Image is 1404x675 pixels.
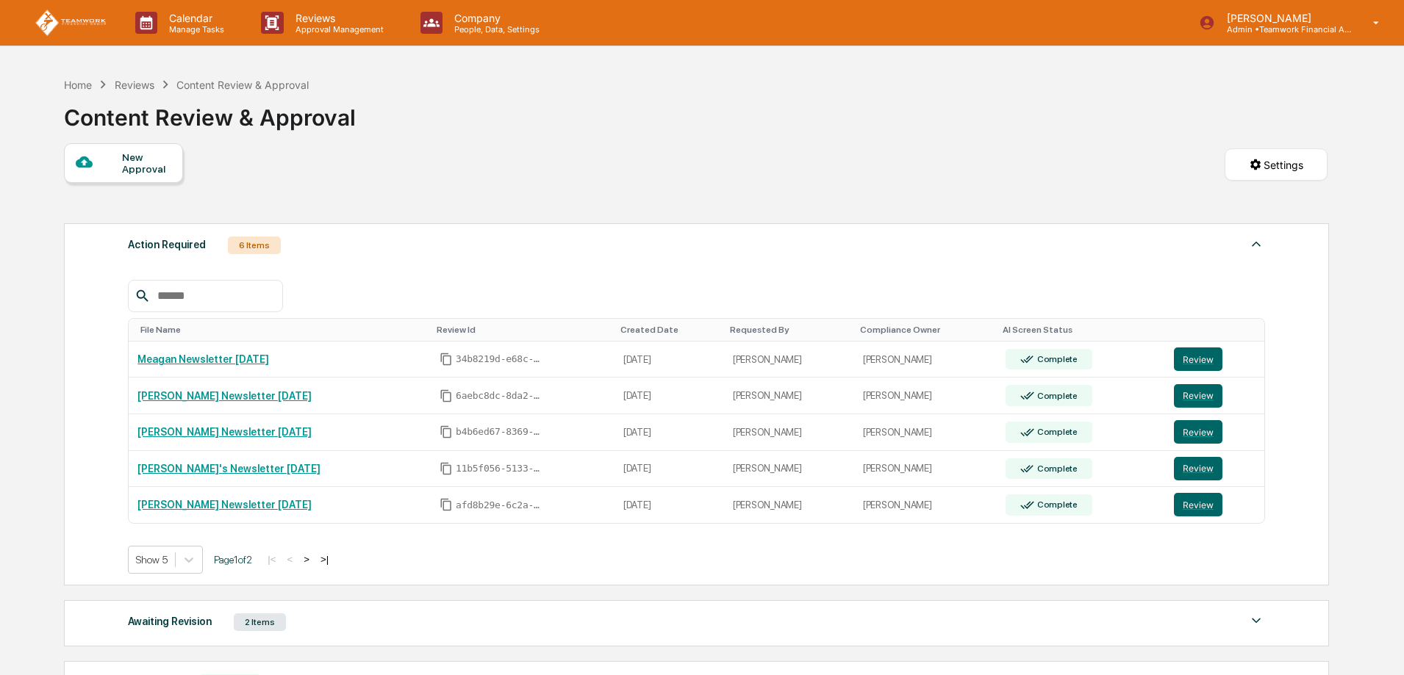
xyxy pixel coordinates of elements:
[1357,627,1397,666] iframe: Open customer support
[724,342,854,378] td: [PERSON_NAME]
[316,553,333,566] button: >|
[724,451,854,488] td: [PERSON_NAME]
[440,353,453,366] span: Copy Id
[854,342,997,378] td: [PERSON_NAME]
[443,12,547,24] p: Company
[724,487,854,523] td: [PERSON_NAME]
[440,389,453,403] span: Copy Id
[284,24,391,35] p: Approval Management
[140,325,425,335] div: Toggle SortBy
[440,498,453,511] span: Copy Id
[128,612,212,631] div: Awaiting Revision
[64,79,92,91] div: Home
[1247,235,1265,253] img: caret
[615,342,724,378] td: [DATE]
[1215,24,1352,35] p: Admin • Teamwork Financial Advisors
[1174,493,1222,516] button: Review
[440,462,453,475] span: Copy Id
[137,499,312,510] a: [PERSON_NAME] Newsletter [DATE]
[1034,354,1078,364] div: Complete
[440,425,453,438] span: Copy Id
[157,24,232,35] p: Manage Tasks
[1215,12,1352,24] p: [PERSON_NAME]
[1034,463,1078,474] div: Complete
[615,414,724,451] td: [DATE]
[456,353,544,365] span: 34b8219d-e68c-43d3-b5fa-e17ec5667c8a
[1174,457,1256,480] a: Review
[1177,325,1259,335] div: Toggle SortBy
[137,463,320,474] a: [PERSON_NAME]'s Newsletter [DATE]
[456,463,544,474] span: 11b5f056-5133-46a5-9f11-48d5e6f28ac4
[854,414,997,451] td: [PERSON_NAME]
[724,378,854,414] td: [PERSON_NAME]
[615,378,724,414] td: [DATE]
[64,93,356,131] div: Content Review & Approval
[228,237,281,254] div: 6 Items
[456,390,544,402] span: 6aebc8dc-8da2-45ab-b126-cf05745496b8
[1174,420,1222,444] button: Review
[284,12,391,24] p: Reviews
[1034,499,1078,510] div: Complete
[1174,420,1256,444] a: Review
[854,451,997,488] td: [PERSON_NAME]
[437,325,609,335] div: Toggle SortBy
[1003,325,1159,335] div: Toggle SortBy
[35,10,106,37] img: logo
[456,426,544,438] span: b4b6ed67-8369-4b60-a302-f4e699b9d0cc
[443,24,547,35] p: People, Data, Settings
[456,499,544,511] span: afd8b29e-6c2a-4da8-9e9b-9e341ce3dc3a
[724,414,854,451] td: [PERSON_NAME]
[299,553,314,566] button: >
[1174,347,1222,371] button: Review
[263,553,280,566] button: |<
[1034,391,1078,401] div: Complete
[1225,148,1328,181] button: Settings
[730,325,848,335] div: Toggle SortBy
[1174,347,1256,371] a: Review
[122,151,171,175] div: New Approval
[1034,427,1078,437] div: Complete
[214,554,252,566] span: Page 1 of 2
[137,353,269,365] a: Meagan Newsletter [DATE]
[1174,457,1222,480] button: Review
[1174,384,1256,408] a: Review
[176,79,309,91] div: Content Review & Approval
[854,487,997,523] td: [PERSON_NAME]
[854,378,997,414] td: [PERSON_NAME]
[137,426,312,438] a: [PERSON_NAME] Newsletter [DATE]
[1174,384,1222,408] button: Review
[157,12,232,24] p: Calendar
[860,325,991,335] div: Toggle SortBy
[1174,493,1256,516] a: Review
[234,613,286,631] div: 2 Items
[115,79,154,91] div: Reviews
[282,553,297,566] button: <
[615,451,724,488] td: [DATE]
[615,487,724,523] td: [DATE]
[128,235,206,254] div: Action Required
[137,390,312,402] a: [PERSON_NAME] Newsletter [DATE]
[1247,612,1265,629] img: caret
[620,325,718,335] div: Toggle SortBy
